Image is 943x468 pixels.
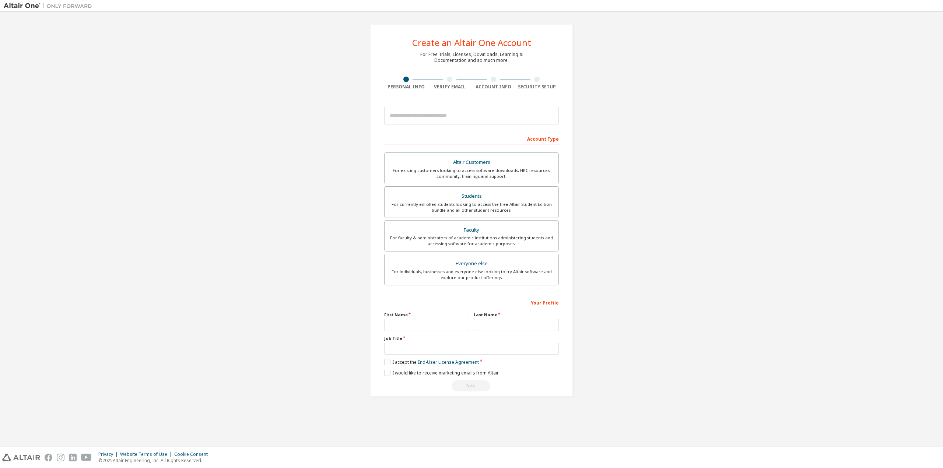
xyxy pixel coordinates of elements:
[81,454,92,461] img: youtube.svg
[418,359,479,365] a: End-User License Agreement
[120,451,174,457] div: Website Terms of Use
[2,454,40,461] img: altair_logo.svg
[4,2,96,10] img: Altair One
[384,370,499,376] label: I would like to receive marketing emails from Altair
[389,225,554,235] div: Faculty
[174,451,212,457] div: Cookie Consent
[515,84,559,90] div: Security Setup
[389,235,554,247] div: For faculty & administrators of academic institutions administering students and accessing softwa...
[389,269,554,281] div: For individuals, businesses and everyone else looking to try Altair software and explore our prod...
[389,157,554,168] div: Altair Customers
[384,84,428,90] div: Personal Info
[471,84,515,90] div: Account Info
[98,451,120,457] div: Privacy
[389,191,554,201] div: Students
[428,84,472,90] div: Verify Email
[384,335,559,341] label: Job Title
[45,454,52,461] img: facebook.svg
[384,312,469,318] label: First Name
[412,38,531,47] div: Create an Altair One Account
[474,312,559,318] label: Last Name
[57,454,64,461] img: instagram.svg
[384,296,559,308] div: Your Profile
[389,258,554,269] div: Everyone else
[384,359,479,365] label: I accept the
[69,454,77,461] img: linkedin.svg
[389,201,554,213] div: For currently enrolled students looking to access the free Altair Student Edition bundle and all ...
[384,133,559,144] div: Account Type
[389,168,554,179] div: For existing customers looking to access software downloads, HPC resources, community, trainings ...
[384,380,559,391] div: Read and acccept EULA to continue
[98,457,212,464] p: © 2025 Altair Engineering, Inc. All Rights Reserved.
[420,52,523,63] div: For Free Trials, Licenses, Downloads, Learning & Documentation and so much more.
